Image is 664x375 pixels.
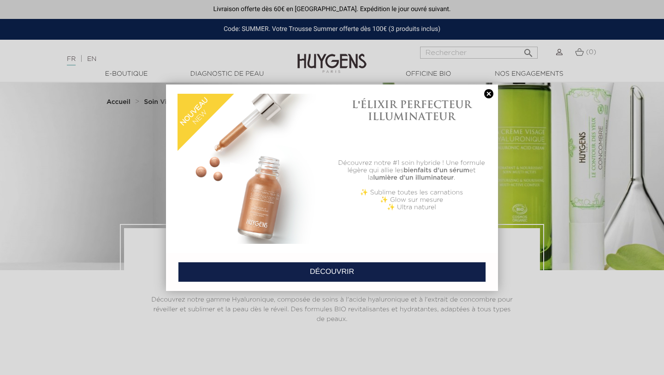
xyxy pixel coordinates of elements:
[337,189,486,196] p: ✨ Sublime toutes les carnations
[337,204,486,211] p: ✨ Ultra naturel
[337,196,486,204] p: ✨ Glow sur mesure
[337,98,486,123] h1: L'ÉLIXIR PERFECTEUR ILLUMINATEUR
[373,175,454,181] b: lumière d'un illuminateur
[178,262,486,282] a: DÉCOUVRIR
[403,167,469,174] b: bienfaits d'un sérum
[337,159,486,181] p: Découvrez notre #1 soin hybride ! Une formule légère qui allie les et la .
